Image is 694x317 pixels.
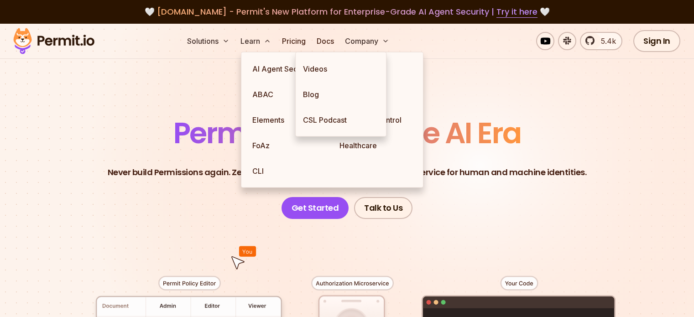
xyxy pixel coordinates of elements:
span: [DOMAIN_NAME] - Permit's New Platform for Enterprise-Grade AI Agent Security | [157,6,537,17]
span: Permissions for The AI Era [173,113,521,153]
a: Elements [245,107,332,133]
a: Talk to Us [354,197,412,219]
a: CLI [245,158,332,184]
a: ABAC [245,82,332,107]
a: Healthcare [332,133,419,158]
a: Videos [296,56,386,82]
a: CSL Podcast [296,107,386,133]
a: 5.4k [580,32,622,50]
a: Blog [296,82,386,107]
button: Learn [237,32,275,50]
p: Never build Permissions again. Zero-latency fine-grained authorization as a service for human and... [108,166,587,179]
a: Docs [313,32,338,50]
a: Sign In [633,30,680,52]
button: Company [341,32,393,50]
a: FoAz [245,133,332,158]
a: Pricing [278,32,309,50]
button: Solutions [183,32,233,50]
span: 5.4k [595,36,616,47]
a: AI Agent Security [245,56,332,82]
a: Get Started [282,197,349,219]
img: Permit logo [9,26,99,57]
div: 🤍 🤍 [22,5,672,18]
a: Try it here [496,6,537,18]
